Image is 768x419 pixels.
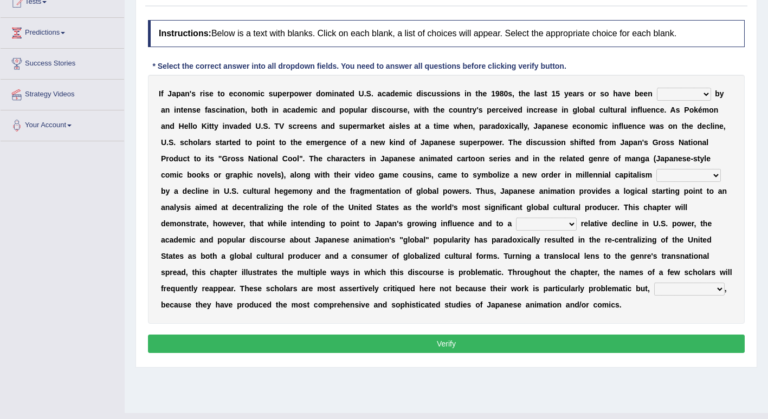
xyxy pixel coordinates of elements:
b: i [421,89,423,98]
b: s [676,106,680,114]
b: , [512,89,514,98]
b: i [223,122,225,130]
b: s [456,89,461,98]
b: t [231,106,234,114]
b: d [331,106,335,114]
b: i [444,89,447,98]
b: S [263,122,268,130]
b: e [402,122,406,130]
b: e [282,89,287,98]
b: w [299,89,305,98]
b: n [176,106,181,114]
b: t [382,122,385,130]
b: u [642,106,647,114]
b: m [360,122,366,130]
b: e [569,89,573,98]
b: o [220,89,225,98]
b: a [292,106,296,114]
b: ' [476,106,478,114]
b: v [229,122,234,130]
b: p [289,89,294,98]
b: l [593,106,595,114]
b: i [393,122,395,130]
b: e [229,89,234,98]
b: r [364,106,367,114]
b: i [631,106,633,114]
b: s [423,89,428,98]
b: t [261,106,263,114]
b: r [577,89,579,98]
b: t [610,106,613,114]
b: n [326,106,331,114]
b: s [549,106,553,114]
b: s [192,106,197,114]
b: o [453,106,458,114]
b: u [343,122,348,130]
b: i [234,106,236,114]
b: o [237,89,242,98]
b: d [247,122,251,130]
b: p [176,89,181,98]
b: t [433,106,436,114]
b: e [513,106,518,114]
b: l [189,122,191,130]
b: l [640,106,642,114]
b: o [689,106,694,114]
b: p [339,106,344,114]
b: e [483,89,487,98]
b: 5 [556,89,560,98]
b: c [293,122,297,130]
b: a [208,106,212,114]
b: a [573,89,577,98]
b: e [440,106,444,114]
a: Predictions [1,18,124,45]
b: P [684,106,689,114]
b: a [161,122,165,130]
b: e [184,122,189,130]
b: o [294,89,299,98]
b: s [191,89,196,98]
b: . [371,89,373,98]
b: e [300,122,304,130]
b: r [286,89,289,98]
b: a [181,89,185,98]
b: t [209,122,212,130]
a: Strategy Videos [1,80,124,107]
b: r [200,89,203,98]
b: K [202,122,207,130]
b: i [203,89,205,98]
b: l [358,106,360,114]
b: b [584,106,589,114]
b: h [521,89,526,98]
b: i [311,106,313,114]
b: b [715,89,720,98]
b: c [260,89,264,98]
b: a [172,89,176,98]
b: a [321,122,326,130]
a: Your Account [1,110,124,138]
b: y [214,122,218,130]
b: e [345,89,350,98]
b: n [468,122,473,130]
b: e [553,106,558,114]
b: v [509,106,514,114]
b: c [499,106,503,114]
b: e [378,122,382,130]
b: c [383,106,387,114]
b: s [395,122,399,130]
b: y [473,106,477,114]
b: c [599,106,604,114]
b: v [622,89,627,98]
b: m [702,106,709,114]
b: c [233,89,237,98]
b: m [251,89,258,98]
b: u [391,106,396,114]
b: s [600,89,604,98]
b: V [279,122,284,130]
b: n [308,122,313,130]
b: s [339,122,344,130]
b: i [258,89,260,98]
b: h [478,89,483,98]
b: a [283,106,287,114]
b: l [608,106,610,114]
